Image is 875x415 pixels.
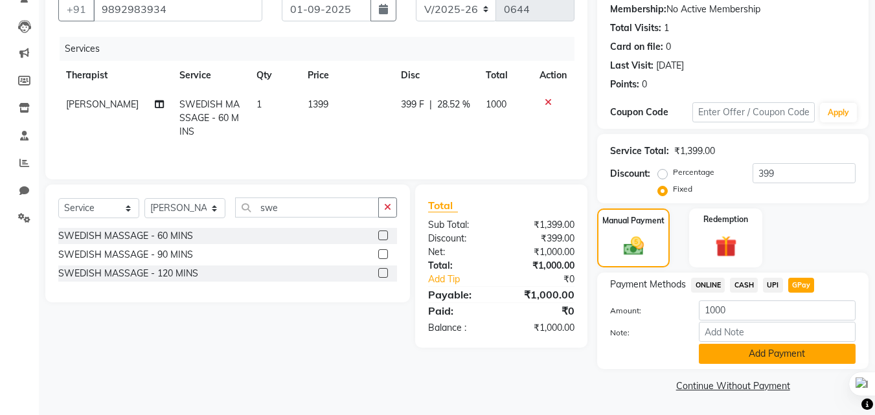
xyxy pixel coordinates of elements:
[401,98,424,111] span: 399 F
[501,303,584,319] div: ₹0
[428,199,458,212] span: Total
[501,321,584,335] div: ₹1,000.00
[642,78,647,91] div: 0
[656,59,684,73] div: [DATE]
[602,215,665,227] label: Manual Payment
[418,303,501,319] div: Paid:
[610,167,650,181] div: Discount:
[692,102,815,122] input: Enter Offer / Coupon Code
[610,144,669,158] div: Service Total:
[610,40,663,54] div: Card on file:
[709,233,744,260] img: _gift.svg
[516,273,585,286] div: ₹0
[600,379,866,393] a: Continue Without Payment
[501,287,584,302] div: ₹1,000.00
[300,61,392,90] th: Price
[501,259,584,273] div: ₹1,000.00
[501,245,584,259] div: ₹1,000.00
[418,245,501,259] div: Net:
[249,61,300,90] th: Qty
[235,197,379,218] input: Search or Scan
[673,166,714,178] label: Percentage
[666,40,671,54] div: 0
[674,144,715,158] div: ₹1,399.00
[486,98,506,110] span: 1000
[418,273,515,286] a: Add Tip
[429,98,432,111] span: |
[66,98,139,110] span: [PERSON_NAME]
[610,106,692,119] div: Coupon Code
[610,278,686,291] span: Payment Methods
[673,183,692,195] label: Fixed
[60,37,584,61] div: Services
[691,278,725,293] span: ONLINE
[393,61,478,90] th: Disc
[172,61,249,90] th: Service
[308,98,328,110] span: 1399
[763,278,783,293] span: UPI
[617,234,650,258] img: _cash.svg
[532,61,574,90] th: Action
[437,98,470,111] span: 28.52 %
[610,21,661,35] div: Total Visits:
[600,327,688,339] label: Note:
[703,214,748,225] label: Redemption
[478,61,532,90] th: Total
[501,232,584,245] div: ₹399.00
[699,344,856,364] button: Add Payment
[58,229,193,243] div: SWEDISH MASSAGE - 60 MINS
[600,305,688,317] label: Amount:
[610,3,856,16] div: No Active Membership
[699,322,856,342] input: Add Note
[418,287,501,302] div: Payable:
[501,218,584,232] div: ₹1,399.00
[610,59,653,73] div: Last Visit:
[179,98,240,137] span: SWEDISH MASSAGE - 60 MINS
[699,300,856,320] input: Amount
[418,259,501,273] div: Total:
[664,21,669,35] div: 1
[820,103,857,122] button: Apply
[610,78,639,91] div: Points:
[58,248,193,262] div: SWEDISH MASSAGE - 90 MINS
[788,278,815,293] span: GPay
[610,3,666,16] div: Membership:
[418,232,501,245] div: Discount:
[418,218,501,232] div: Sub Total:
[418,321,501,335] div: Balance :
[256,98,262,110] span: 1
[58,61,172,90] th: Therapist
[730,278,758,293] span: CASH
[58,267,198,280] div: SWEDISH MASSAGE - 120 MINS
